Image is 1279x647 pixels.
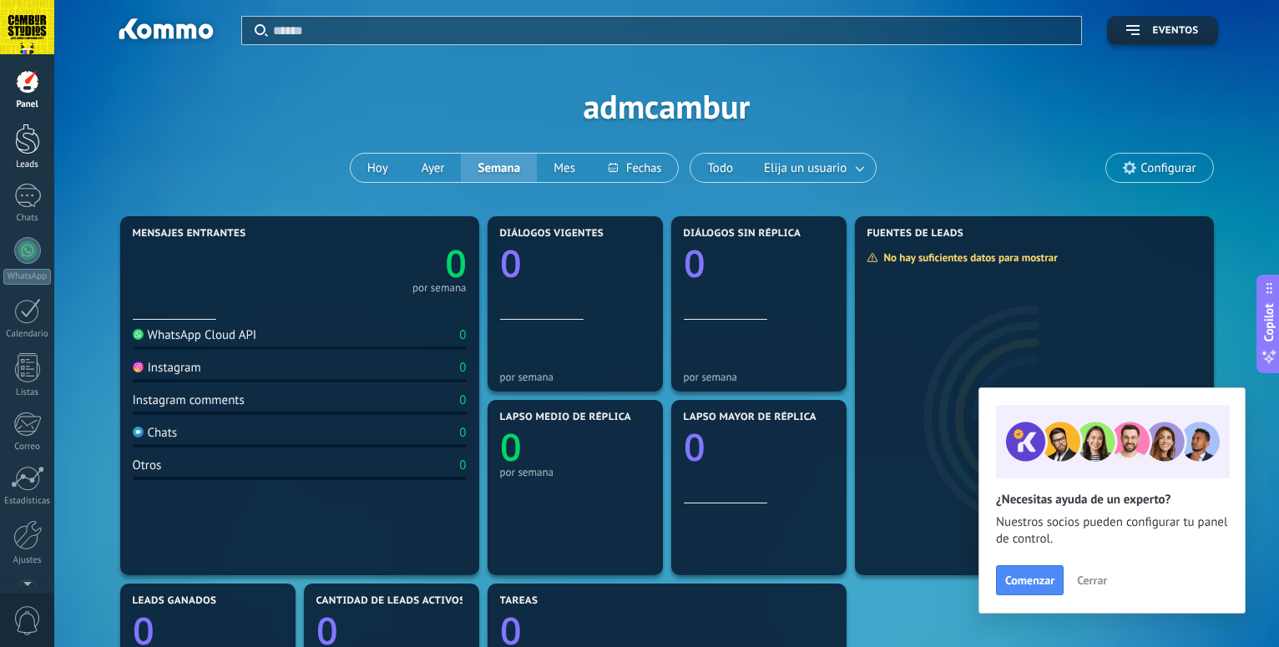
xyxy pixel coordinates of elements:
[996,492,1228,508] h2: ¿Necesitas ayuda de un experto?
[3,387,52,398] div: Listas
[461,154,537,182] button: Semana
[761,157,850,179] span: Elija un usuario
[412,284,467,292] div: por semana
[996,514,1228,548] span: Nuestros socios pueden configurar tu panel de control.
[133,228,246,240] span: Mensajes entrantes
[133,327,257,343] div: WhatsApp Cloud API
[133,427,144,437] img: Chats
[1107,16,1217,45] button: Eventos
[1077,574,1107,586] span: Cerrar
[459,327,466,343] div: 0
[996,565,1064,595] button: Comenzar
[3,213,52,224] div: Chats
[405,154,462,182] button: Ayer
[133,329,144,340] img: WhatsApp Cloud API
[750,154,876,182] button: Elija un usuario
[300,238,467,289] a: 0
[500,422,522,473] text: 0
[316,595,466,607] span: Cantidad de leads activos
[684,228,801,240] span: Diálogos sin réplica
[1069,568,1115,593] button: Cerrar
[459,425,466,441] div: 0
[3,555,52,566] div: Ajustes
[500,466,650,478] div: por semana
[684,422,705,473] text: 0
[3,269,51,285] div: WhatsApp
[500,595,538,607] span: Tareas
[351,154,405,182] button: Hoy
[500,412,632,423] span: Lapso medio de réplica
[500,371,650,383] div: por semana
[500,238,522,289] text: 0
[133,425,178,441] div: Chats
[684,412,816,423] span: Lapso mayor de réplica
[684,238,705,289] text: 0
[133,392,245,408] div: Instagram comments
[1005,574,1054,586] span: Comenzar
[1261,303,1277,341] span: Copilot
[1152,25,1198,37] span: Eventos
[3,159,52,170] div: Leads
[867,228,964,240] span: Fuentes de leads
[133,595,217,607] span: Leads ganados
[500,228,604,240] span: Diálogos vigentes
[684,371,834,383] div: por semana
[133,360,201,376] div: Instagram
[690,154,750,182] button: Todo
[133,361,144,372] img: Instagram
[3,442,52,452] div: Correo
[537,154,592,182] button: Mes
[867,250,1069,265] div: No hay suficientes datos para mostrar
[3,496,52,507] div: Estadísticas
[459,360,466,376] div: 0
[592,154,678,182] button: Fechas
[445,238,467,289] text: 0
[459,392,466,408] div: 0
[1140,161,1196,175] span: Configurar
[459,457,466,473] div: 0
[3,329,52,340] div: Calendario
[133,457,162,473] div: Otros
[3,99,52,110] div: Panel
